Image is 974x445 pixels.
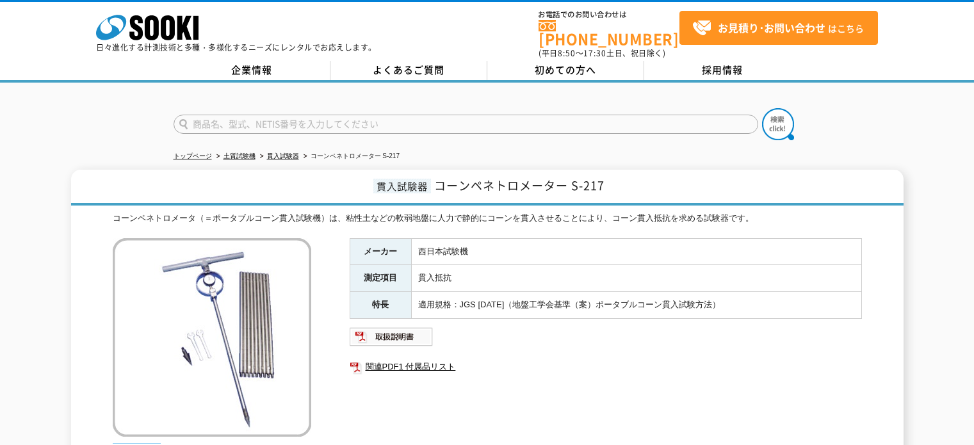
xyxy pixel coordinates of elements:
a: 関連PDF1 付属品リスト [350,359,862,375]
th: 特長 [350,292,411,319]
li: コーンペネトロメーター S-217 [301,150,400,163]
span: (平日 ～ 土日、祝日除く) [539,47,665,59]
img: 取扱説明書 [350,327,434,347]
span: 初めての方へ [535,63,596,77]
span: 17:30 [583,47,606,59]
td: 西日本試験機 [411,238,861,265]
span: お電話でのお問い合わせは [539,11,679,19]
p: 日々進化する計測技術と多種・多様化するニーズにレンタルでお応えします。 [96,44,377,51]
th: 測定項目 [350,265,411,292]
strong: お見積り･お問い合わせ [718,20,825,35]
span: コーンペネトロメーター S-217 [434,177,605,194]
span: はこちら [692,19,864,38]
td: 適用規格：JGS [DATE]（地盤工学会基準（案）ポータブルコーン貫入試験方法） [411,292,861,319]
img: btn_search.png [762,108,794,140]
th: メーカー [350,238,411,265]
div: コーンペネトロメータ（＝ポータブルコーン貫入試験機）は、粘性土などの軟弱地盤に人力で静的にコーンを貫入させることにより、コーン貫入抵抗を求める試験器です。 [113,212,862,225]
a: 採用情報 [644,61,801,80]
a: 初めての方へ [487,61,644,80]
img: コーンペネトロメーター S-217 [113,238,311,437]
span: 8:50 [558,47,576,59]
a: よくあるご質問 [330,61,487,80]
a: お見積り･お問い合わせはこちら [679,11,878,45]
a: 取扱説明書 [350,335,434,344]
a: トップページ [174,152,212,159]
td: 貫入抵抗 [411,265,861,292]
a: [PHONE_NUMBER] [539,20,679,46]
a: 土質試験機 [223,152,256,159]
input: 商品名、型式、NETIS番号を入力してください [174,115,758,134]
a: 貫入試験器 [267,152,299,159]
span: 貫入試験器 [373,179,431,193]
a: 企業情報 [174,61,330,80]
